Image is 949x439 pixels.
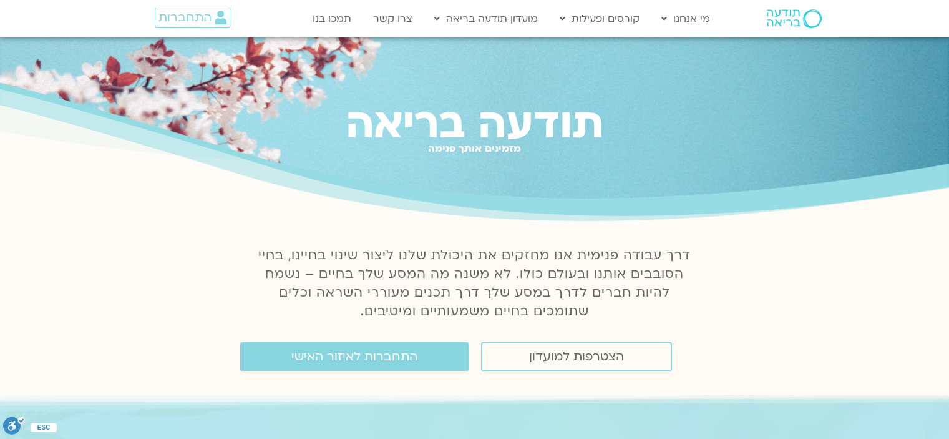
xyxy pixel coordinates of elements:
span: התחברות [158,11,212,24]
span: התחברות לאיזור האישי [291,350,417,363]
a: הצטרפות למועדון [481,342,672,371]
img: תודעה בריאה [767,9,822,28]
a: צרו קשר [367,7,419,31]
span: הצטרפות למועדון [529,350,624,363]
a: התחברות [155,7,230,28]
a: תמכו בנו [306,7,358,31]
p: דרך עבודה פנימית אנו מחזקים את היכולת שלנו ליצור שינוי בחיינו, בחיי הסובבים אותנו ובעולם כולו. לא... [251,246,698,321]
a: מועדון תודעה בריאה [428,7,544,31]
a: קורסים ופעילות [553,7,646,31]
a: מי אנחנו [655,7,716,31]
a: התחברות לאיזור האישי [240,342,469,371]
